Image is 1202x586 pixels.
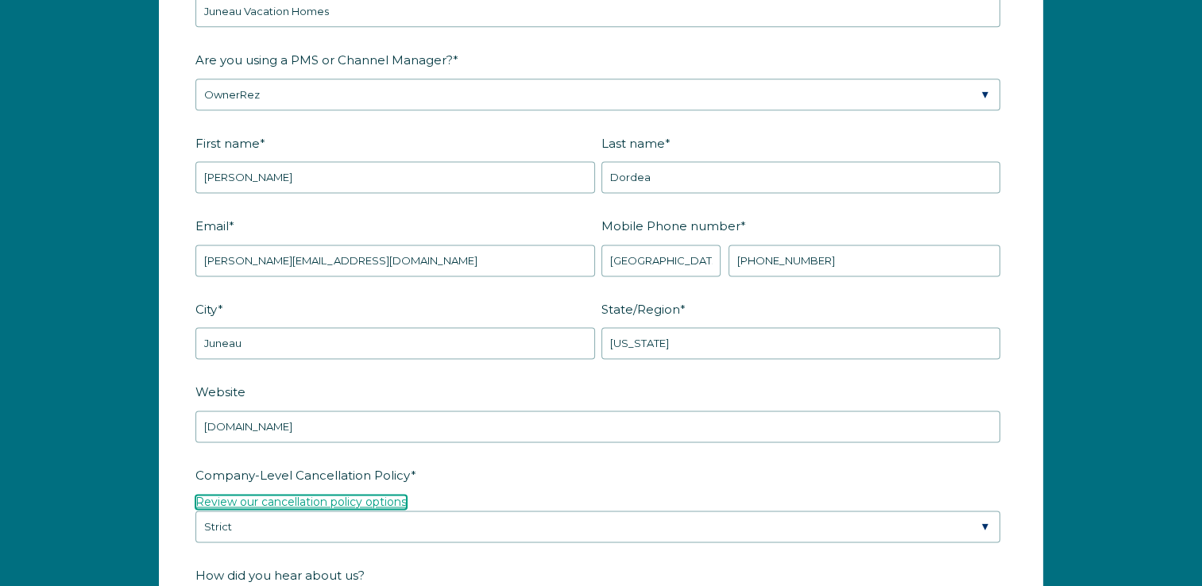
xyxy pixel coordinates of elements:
[601,214,740,238] span: Mobile Phone number
[195,463,411,488] span: Company-Level Cancellation Policy
[601,131,665,156] span: Last name
[195,131,260,156] span: First name
[601,297,680,322] span: State/Region
[195,495,407,509] a: Review our cancellation policy options
[195,297,218,322] span: City
[195,380,245,404] span: Website
[195,214,229,238] span: Email
[195,48,453,72] span: Are you using a PMS or Channel Manager?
